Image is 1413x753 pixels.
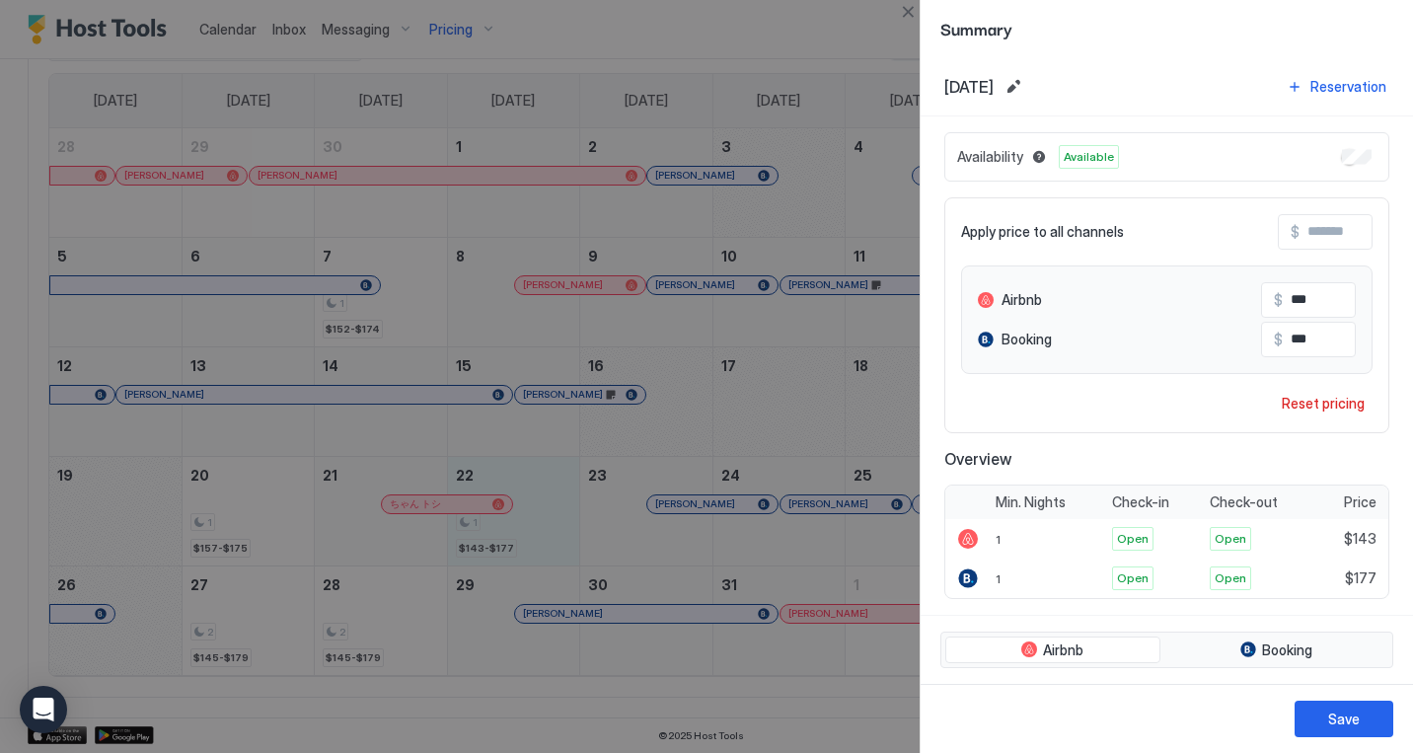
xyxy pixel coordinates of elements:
button: Reset pricing [1274,390,1373,416]
span: $ [1291,223,1300,241]
span: $ [1274,291,1283,309]
span: [DATE] [944,77,994,97]
span: $ [1274,331,1283,348]
button: Edit date range [1002,75,1025,99]
span: 1 [996,571,1001,586]
span: Check-out [1210,493,1278,511]
button: Blocked dates override all pricing rules and remain unavailable until manually unblocked [1027,145,1051,169]
span: Min. Nights [996,493,1066,511]
span: Summary [940,16,1393,40]
span: 1 [996,532,1001,547]
span: Booking [1002,331,1052,348]
span: Overview [944,449,1389,469]
button: Booking [1164,637,1389,664]
div: Reset pricing [1282,393,1365,414]
span: Airbnb [1002,291,1042,309]
span: Open [1117,530,1149,548]
div: tab-group [940,632,1393,669]
span: Booking [1262,641,1312,659]
button: Airbnb [945,637,1160,664]
span: Available [1064,148,1114,166]
span: Airbnb [1043,641,1083,659]
button: Save [1295,701,1393,737]
button: Reservation [1284,73,1389,100]
span: $177 [1345,569,1376,587]
span: Price [1344,493,1376,511]
span: Open [1215,530,1246,548]
span: Check-in [1112,493,1169,511]
span: Availability [957,148,1023,166]
div: Save [1328,709,1360,729]
span: Open [1215,569,1246,587]
div: Reservation [1310,76,1386,97]
span: Open [1117,569,1149,587]
span: $143 [1344,530,1376,548]
div: Open Intercom Messenger [20,686,67,733]
span: Apply price to all channels [961,223,1124,241]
